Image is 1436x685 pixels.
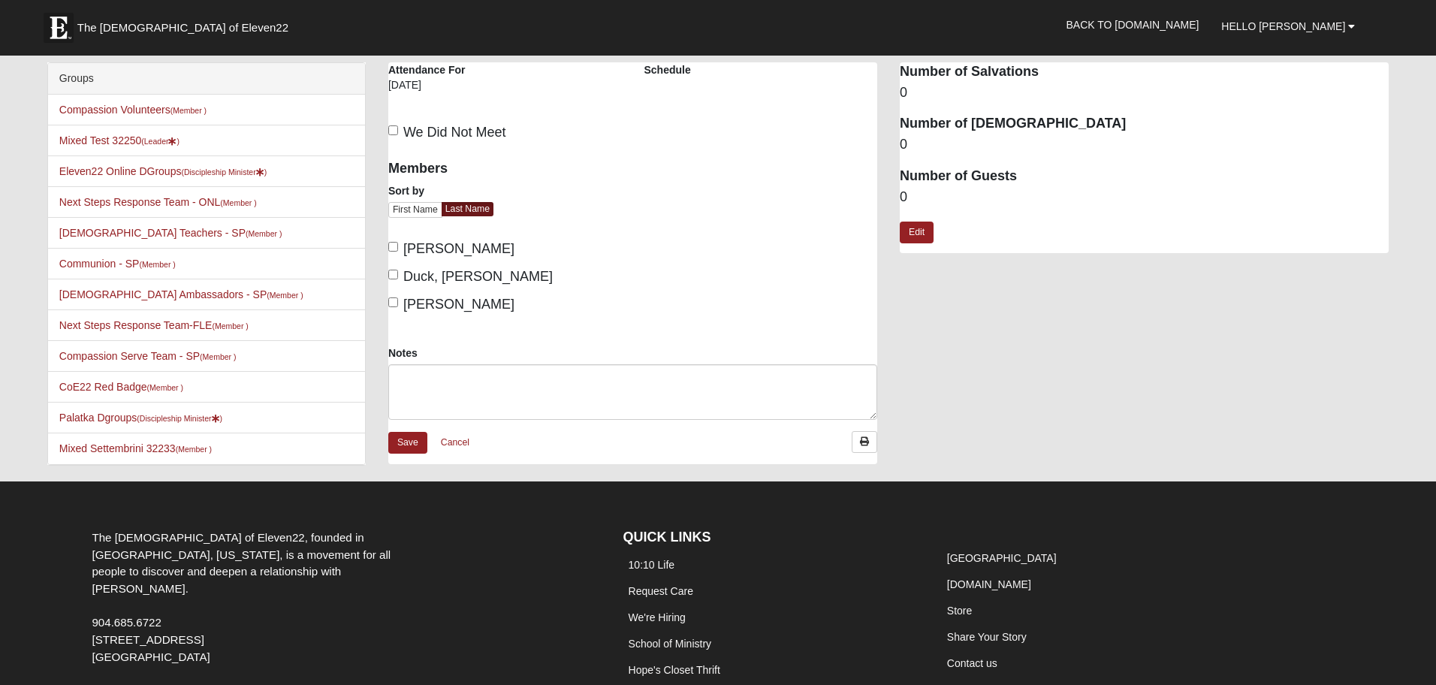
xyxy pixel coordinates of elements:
a: Cancel [431,431,479,454]
a: Mixed Settembrini 32233(Member ) [59,442,212,454]
dt: Number of [DEMOGRAPHIC_DATA] [900,114,1389,134]
dd: 0 [900,83,1389,103]
small: (Member ) [147,383,183,392]
a: [DOMAIN_NAME] [947,578,1031,590]
small: (Member ) [220,198,256,207]
span: The [DEMOGRAPHIC_DATA] of Eleven22 [77,20,288,35]
span: [PERSON_NAME] [403,297,514,312]
a: First Name [388,202,442,218]
small: (Member ) [212,321,248,330]
h4: Members [388,161,622,177]
div: The [DEMOGRAPHIC_DATA] of Eleven22, founded in [GEOGRAPHIC_DATA], [US_STATE], is a movement for a... [80,530,434,666]
a: Palatka Dgroups(Discipleship Minister) [59,412,222,424]
a: School of Ministry [629,638,711,650]
small: (Discipleship Minister ) [181,167,267,177]
a: Request Care [629,585,693,597]
a: The [DEMOGRAPHIC_DATA] of Eleven22 [36,5,336,43]
small: (Member ) [170,106,207,115]
a: [GEOGRAPHIC_DATA] [947,552,1057,564]
a: Save [388,432,427,454]
label: Notes [388,346,418,361]
a: Print Attendance Roster [852,431,877,453]
a: Compassion Serve Team - SP(Member ) [59,350,237,362]
dd: 0 [900,135,1389,155]
div: [DATE] [388,77,493,103]
span: [PERSON_NAME] [403,241,514,256]
label: Schedule [644,62,690,77]
a: Mixed Test 32250(Leader) [59,134,179,146]
a: Back to [DOMAIN_NAME] [1055,6,1211,44]
small: (Leader ) [141,137,179,146]
a: [DEMOGRAPHIC_DATA] Ambassadors - SP(Member ) [59,288,303,300]
label: Attendance For [388,62,466,77]
img: Eleven22 logo [44,13,74,43]
a: 10:10 Life [629,559,675,571]
a: Next Steps Response Team - ONL(Member ) [59,196,257,208]
small: (Member ) [200,352,236,361]
div: Groups [48,63,365,95]
a: Eleven22 Online DGroups(Discipleship Minister) [59,165,267,177]
a: Store [947,605,972,617]
small: (Member ) [176,445,212,454]
a: Compassion Volunteers(Member ) [59,104,207,116]
span: Hello [PERSON_NAME] [1221,20,1345,32]
a: CoE22 Red Badge(Member ) [59,381,183,393]
a: We're Hiring [629,611,686,623]
small: (Member ) [139,260,175,269]
a: Next Steps Response Team-FLE(Member ) [59,319,249,331]
a: [DEMOGRAPHIC_DATA] Teachers - SP(Member ) [59,227,282,239]
small: (Member ) [267,291,303,300]
h4: QUICK LINKS [623,530,919,546]
a: Communion - SP(Member ) [59,258,176,270]
dt: Number of Salvations [900,62,1389,82]
dt: Number of Guests [900,167,1389,186]
span: We Did Not Meet [403,125,506,140]
span: [GEOGRAPHIC_DATA] [92,650,210,663]
a: Share Your Story [947,631,1027,643]
input: Duck, [PERSON_NAME] [388,270,398,279]
input: [PERSON_NAME] [388,242,398,252]
a: Last Name [442,202,493,216]
dd: 0 [900,188,1389,207]
input: We Did Not Meet [388,125,398,135]
small: (Member ) [246,229,282,238]
a: Contact us [947,657,997,669]
a: Edit [900,222,934,243]
a: Hello [PERSON_NAME] [1210,8,1366,45]
input: [PERSON_NAME] [388,297,398,307]
label: Sort by [388,183,424,198]
span: Duck, [PERSON_NAME] [403,269,553,284]
small: (Discipleship Minister ) [137,414,222,423]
